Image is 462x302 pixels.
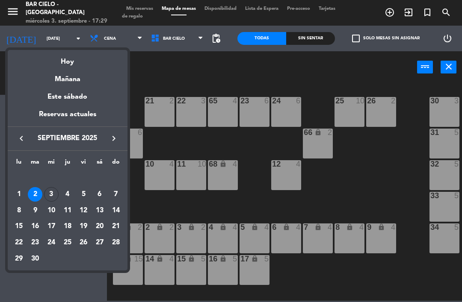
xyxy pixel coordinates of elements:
div: 19 [76,219,91,234]
div: 2 [28,187,42,202]
td: 1 de septiembre de 2025 [11,186,27,202]
td: 8 de septiembre de 2025 [11,202,27,219]
div: 24 [44,235,59,250]
div: 23 [28,235,42,250]
div: 3 [44,187,59,202]
td: 16 de septiembre de 2025 [27,218,43,235]
div: 22 [12,235,26,250]
div: 12 [76,203,91,218]
td: 20 de septiembre de 2025 [92,218,108,235]
th: martes [27,157,43,170]
div: 7 [109,187,123,202]
td: 3 de septiembre de 2025 [43,186,59,202]
button: keyboard_arrow_left [14,133,29,144]
div: 9 [28,203,42,218]
div: 30 [28,252,42,266]
div: 21 [109,219,123,234]
td: 9 de septiembre de 2025 [27,202,43,219]
span: septiembre 2025 [29,133,106,144]
div: 16 [28,219,42,234]
th: domingo [108,157,124,170]
button: keyboard_arrow_right [106,133,121,144]
div: 6 [92,187,107,202]
div: 28 [109,235,123,250]
div: 27 [92,235,107,250]
td: 17 de septiembre de 2025 [43,218,59,235]
td: 30 de septiembre de 2025 [27,251,43,267]
div: 4 [60,187,75,202]
td: 12 de septiembre de 2025 [75,202,92,219]
div: Hoy [8,50,127,67]
td: 27 de septiembre de 2025 [92,235,108,251]
div: 5 [76,187,91,202]
td: 14 de septiembre de 2025 [108,202,124,219]
td: 6 de septiembre de 2025 [92,186,108,202]
div: 18 [60,219,75,234]
td: 19 de septiembre de 2025 [75,218,92,235]
td: 10 de septiembre de 2025 [43,202,59,219]
div: Reservas actuales [8,109,127,126]
div: Este sábado [8,85,127,109]
td: 7 de septiembre de 2025 [108,186,124,202]
td: 28 de septiembre de 2025 [108,235,124,251]
i: keyboard_arrow_right [109,133,119,144]
div: 8 [12,203,26,218]
td: 22 de septiembre de 2025 [11,235,27,251]
td: 13 de septiembre de 2025 [92,202,108,219]
div: 29 [12,252,26,266]
td: 29 de septiembre de 2025 [11,251,27,267]
div: 17 [44,219,59,234]
td: 18 de septiembre de 2025 [59,218,76,235]
td: 2 de septiembre de 2025 [27,186,43,202]
div: 11 [60,203,75,218]
div: Mañana [8,67,127,85]
div: 26 [76,235,91,250]
i: keyboard_arrow_left [16,133,27,144]
div: 20 [92,219,107,234]
td: SEP. [11,170,124,186]
td: 26 de septiembre de 2025 [75,235,92,251]
td: 25 de septiembre de 2025 [59,235,76,251]
td: 11 de septiembre de 2025 [59,202,76,219]
td: 24 de septiembre de 2025 [43,235,59,251]
div: 15 [12,219,26,234]
th: sábado [92,157,108,170]
td: 23 de septiembre de 2025 [27,235,43,251]
div: 25 [60,235,75,250]
div: 13 [92,203,107,218]
td: 21 de septiembre de 2025 [108,218,124,235]
td: 15 de septiembre de 2025 [11,218,27,235]
div: 14 [109,203,123,218]
th: viernes [75,157,92,170]
div: 10 [44,203,59,218]
th: lunes [11,157,27,170]
td: 5 de septiembre de 2025 [75,186,92,202]
div: 1 [12,187,26,202]
th: jueves [59,157,76,170]
th: miércoles [43,157,59,170]
td: 4 de septiembre de 2025 [59,186,76,202]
